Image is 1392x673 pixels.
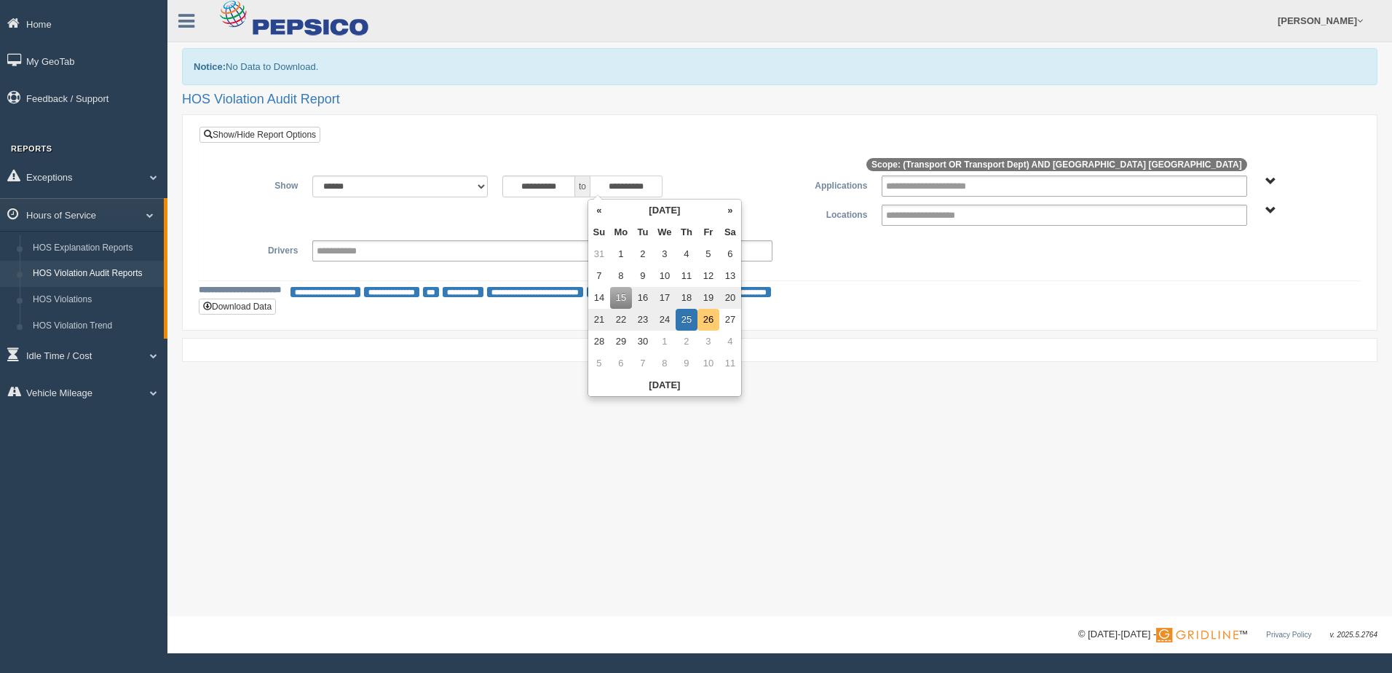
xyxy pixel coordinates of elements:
[588,221,610,243] th: Su
[610,265,632,287] td: 8
[610,221,632,243] th: Mo
[676,243,697,265] td: 4
[719,353,741,374] td: 11
[610,287,632,309] td: 15
[199,127,320,143] a: Show/Hide Report Options
[610,243,632,265] td: 1
[697,287,719,309] td: 19
[610,309,632,331] td: 22
[182,93,1377,107] h2: HOS Violation Audit Report
[588,265,610,287] td: 7
[26,261,164,287] a: HOS Violation Audit Reports
[697,353,719,374] td: 10
[719,221,741,243] th: Sa
[632,287,654,309] td: 16
[654,287,676,309] td: 17
[194,61,226,72] b: Notice:
[610,200,719,221] th: [DATE]
[1156,628,1238,642] img: Gridline
[676,287,697,309] td: 18
[654,243,676,265] td: 3
[780,176,874,193] label: Applications
[610,353,632,374] td: 6
[632,265,654,287] td: 9
[610,331,632,353] td: 29
[632,331,654,353] td: 30
[1078,627,1377,642] div: © [DATE]-[DATE] - ™
[588,287,610,309] td: 14
[588,374,741,396] th: [DATE]
[676,353,697,374] td: 9
[654,331,676,353] td: 1
[697,243,719,265] td: 5
[676,331,697,353] td: 2
[1330,631,1377,639] span: v. 2025.5.2764
[697,331,719,353] td: 3
[676,221,697,243] th: Th
[26,313,164,339] a: HOS Violation Trend
[780,205,874,222] label: Locations
[588,331,610,353] td: 28
[632,243,654,265] td: 2
[588,200,610,221] th: «
[719,331,741,353] td: 4
[676,309,697,331] td: 25
[26,235,164,261] a: HOS Explanation Reports
[632,221,654,243] th: Tu
[719,200,741,221] th: »
[654,309,676,331] td: 24
[676,265,697,287] td: 11
[632,309,654,331] td: 23
[654,353,676,374] td: 8
[199,299,276,315] button: Download Data
[697,265,719,287] td: 12
[1266,631,1311,639] a: Privacy Policy
[632,353,654,374] td: 7
[697,221,719,243] th: Fr
[719,287,741,309] td: 20
[575,176,590,197] span: to
[654,221,676,243] th: We
[182,48,1377,85] div: No Data to Download.
[210,240,305,258] label: Drivers
[210,176,305,193] label: Show
[697,309,719,331] td: 26
[588,309,610,331] td: 21
[26,287,164,313] a: HOS Violations
[719,309,741,331] td: 27
[588,353,610,374] td: 5
[719,265,741,287] td: 13
[588,243,610,265] td: 31
[719,243,741,265] td: 6
[654,265,676,287] td: 10
[866,158,1247,171] span: Scope: (Transport OR Transport Dept) AND [GEOGRAPHIC_DATA] [GEOGRAPHIC_DATA]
